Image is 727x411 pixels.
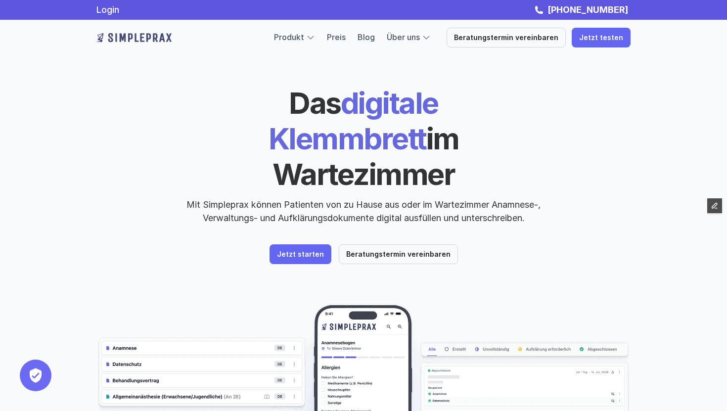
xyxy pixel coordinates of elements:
[96,4,119,15] a: Login
[447,28,566,47] a: Beratungstermin vereinbaren
[358,32,375,42] a: Blog
[707,198,722,213] button: Edit Framer Content
[579,34,623,42] p: Jetzt testen
[273,121,464,192] span: im Wartezimmer
[289,85,341,121] span: Das
[572,28,631,47] a: Jetzt testen
[178,198,549,225] p: Mit Simpleprax können Patienten von zu Hause aus oder im Wartezimmer Anamnese-, Verwaltungs- und ...
[277,250,324,259] p: Jetzt starten
[270,244,331,264] a: Jetzt starten
[193,85,534,192] h1: digitale Klemmbrett
[545,4,631,15] a: [PHONE_NUMBER]
[547,4,628,15] strong: [PHONE_NUMBER]
[274,32,304,42] a: Produkt
[387,32,420,42] a: Über uns
[454,34,558,42] p: Beratungstermin vereinbaren
[339,244,458,264] a: Beratungstermin vereinbaren
[346,250,451,259] p: Beratungstermin vereinbaren
[327,32,346,42] a: Preis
